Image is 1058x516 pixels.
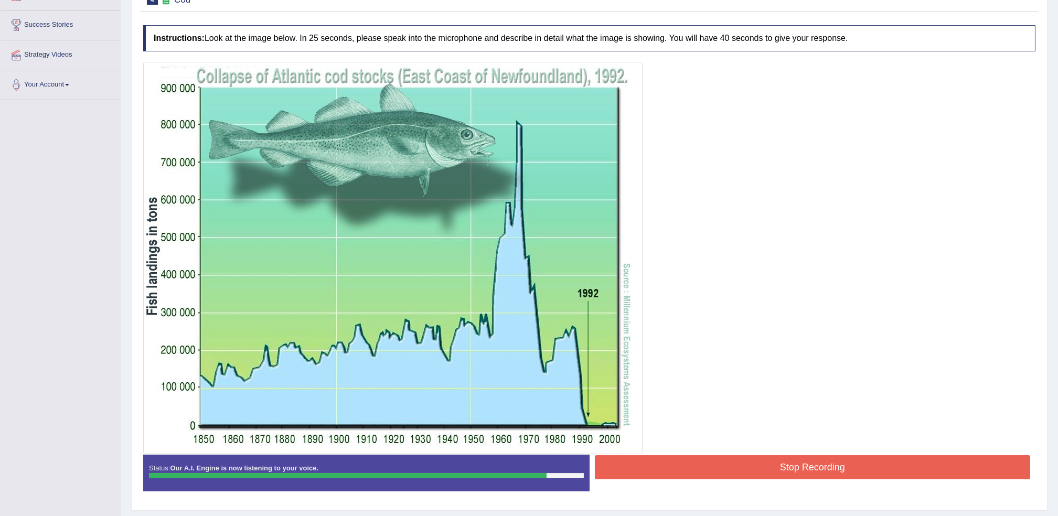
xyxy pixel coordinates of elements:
h4: Look at the image below. In 25 seconds, please speak into the microphone and describe in detail w... [143,25,1035,51]
a: Strategy Videos [1,40,120,67]
a: Success Stories [1,10,120,37]
a: Your Account [1,70,120,96]
strong: Our A.I. Engine is now listening to your voice. [170,464,318,472]
button: Stop Recording [595,455,1031,479]
b: Instructions: [154,34,205,42]
div: Status: [143,455,590,491]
